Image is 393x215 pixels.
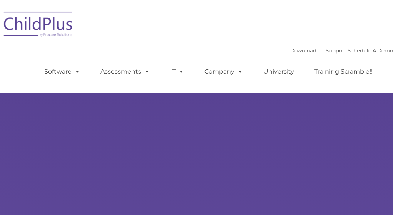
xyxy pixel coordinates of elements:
[197,64,251,79] a: Company
[348,47,393,54] a: Schedule A Demo
[307,64,380,79] a: Training Scramble!!
[290,47,316,54] a: Download
[256,64,302,79] a: University
[326,47,346,54] a: Support
[290,47,393,54] font: |
[93,64,157,79] a: Assessments
[37,64,88,79] a: Software
[162,64,192,79] a: IT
